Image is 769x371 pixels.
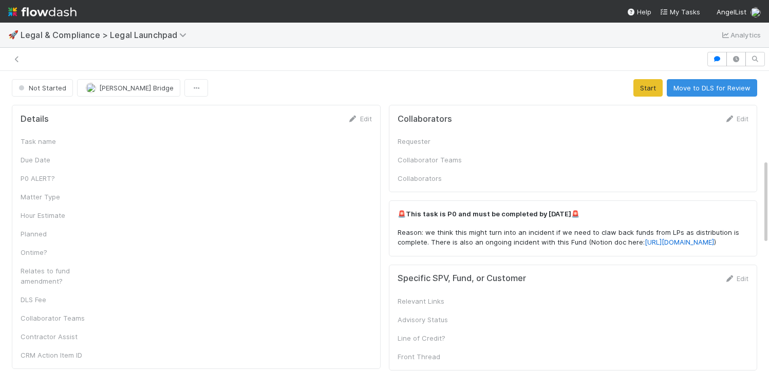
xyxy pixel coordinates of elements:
div: CRM Action Item ID [21,350,98,360]
div: Collaborators [398,173,475,183]
span: AngelList [717,8,746,16]
div: Due Date [21,155,98,165]
img: avatar_0b1dbcb8-f701-47e0-85bc-d79ccc0efe6c.png [751,7,761,17]
h5: Collaborators [398,114,452,124]
p: 🚨 🚨 [398,209,749,219]
img: logo-inverted-e16ddd16eac7371096b0.svg [8,3,77,21]
h5: Specific SPV, Fund, or Customer [398,273,526,284]
div: Line of Credit? [398,333,475,343]
h5: Details [21,114,49,124]
button: Not Started [12,79,73,97]
div: P0 ALERT? [21,173,98,183]
div: Help [627,7,651,17]
span: Legal & Compliance > Legal Launchpad [21,30,192,40]
p: Reason: we think this might turn into an incident if we need to claw back funds from LPs as distr... [398,228,749,248]
a: Edit [348,115,372,123]
div: Collaborator Teams [21,313,98,323]
div: Matter Type [21,192,98,202]
button: Move to DLS for Review [667,79,757,97]
a: Edit [724,274,748,283]
div: Planned [21,229,98,239]
div: Advisory Status [398,314,475,325]
div: Ontime? [21,247,98,257]
div: Contractor Assist [21,331,98,342]
div: DLS Fee [21,294,98,305]
span: [PERSON_NAME] Bridge [99,84,174,92]
a: Analytics [720,29,761,41]
span: Not Started [16,84,66,92]
div: Task name [21,136,98,146]
span: 🚀 [8,30,18,39]
div: Requester [398,136,475,146]
button: Start [633,79,663,97]
a: My Tasks [660,7,700,17]
div: Relates to fund amendment? [21,266,98,286]
span: My Tasks [660,8,700,16]
a: Edit [724,115,748,123]
div: Hour Estimate [21,210,98,220]
div: Collaborator Teams [398,155,475,165]
strong: This task is P0 and must be completed by [DATE] [406,210,571,218]
button: [PERSON_NAME] Bridge [77,79,180,97]
a: [URL][DOMAIN_NAME] [645,238,714,246]
div: Relevant Links [398,296,475,306]
div: Front Thread [398,351,475,362]
img: avatar_4038989c-07b2-403a-8eae-aaaab2974011.png [86,83,96,93]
